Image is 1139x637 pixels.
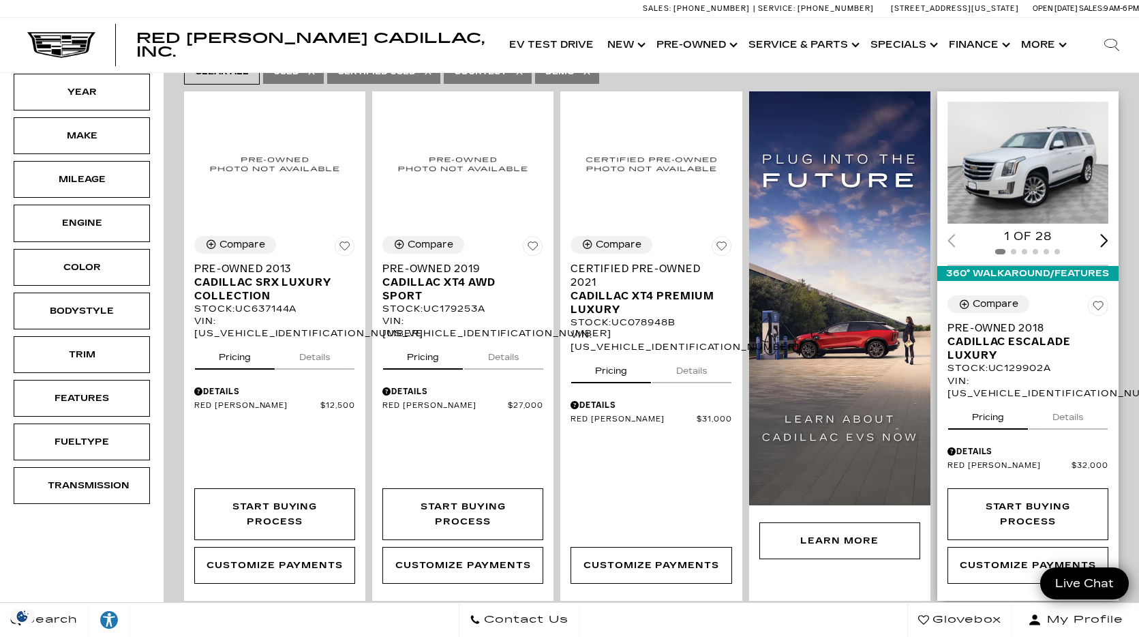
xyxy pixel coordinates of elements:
div: Pricing Details - Certified Pre-Owned 2021 Cadillac XT4 Premium Luxury [571,399,731,411]
a: Sales: [PHONE_NUMBER] [643,5,753,12]
button: Compare Vehicle [194,236,276,254]
div: Pricing Details - Pre-Owned 2018 Cadillac Escalade Luxury [947,445,1108,458]
div: Compare [408,239,453,251]
span: $31,000 [697,415,732,425]
div: Compare [596,239,641,251]
span: Sales: [643,4,671,13]
button: pricing tab [948,400,1028,430]
a: Red [PERSON_NAME] $12,500 [194,401,355,411]
span: Red [PERSON_NAME] Cadillac, Inc. [136,30,485,60]
span: Open [DATE] [1033,4,1078,13]
div: Stock : UC129902A [947,362,1108,374]
div: FeaturesFeatures [14,380,150,417]
button: Save Vehicle [712,236,732,262]
a: Customize Payments [382,547,543,584]
span: Cadillac Escalade Luxury [947,335,1098,362]
div: Features [48,391,116,406]
a: Pre-Owned 2018Cadillac Escalade Luxury [947,321,1108,362]
div: VIN: [US_VEHICLE_IDENTIFICATION_NUMBER] [571,329,731,353]
a: Pre-Owned 2019Cadillac XT4 AWD Sport [382,262,543,303]
a: Glovebox [907,603,1012,637]
div: MileageMileage [14,161,150,198]
span: Cadillac SRX Luxury Collection [194,276,345,303]
a: Customize Payments [947,547,1108,584]
span: Cadillac XT4 AWD Sport [382,276,533,303]
button: pricing tab [571,353,651,383]
a: Finance [942,18,1014,72]
button: pricing tab [195,340,275,370]
a: Customize Payments [571,547,731,584]
div: Start Buying Process [958,499,1097,529]
img: 2018 Cadillac Escalade Luxury 1 [947,102,1110,224]
img: 2013 Cadillac SRX Luxury Collection [194,102,355,226]
a: EV Test Drive [502,18,601,72]
a: Pre-Owned [650,18,742,72]
div: FueltypeFueltype [14,424,150,460]
div: Make [48,128,116,143]
a: Service & Parts [742,18,864,72]
div: Bodystyle [48,303,116,318]
div: Privacy Settings [7,609,38,623]
div: MakeMake [14,117,150,154]
div: VIN: [US_VEHICLE_IDENTIFICATION_NUMBER] [194,315,355,340]
div: undefined - Certified Pre-Owned 2021 Cadillac XT4 Premium Luxury [571,547,731,584]
span: [PHONE_NUMBER] [798,4,874,13]
span: Search [21,610,78,629]
div: Search [1084,18,1139,72]
a: Certified Pre-Owned 2021Cadillac XT4 Premium Luxury [571,262,731,316]
a: Red [PERSON_NAME] $27,000 [382,401,543,411]
div: Color [48,260,116,275]
span: Glovebox [929,610,1001,629]
div: Compare [973,298,1018,310]
div: YearYear [14,74,150,110]
div: Fueltype [48,434,116,449]
a: Explore your accessibility options [89,603,130,637]
div: Pricing Details - Pre-Owned 2013 Cadillac SRX Luxury Collection [194,385,355,398]
span: Pre-Owned 2018 [947,321,1098,335]
div: TrimTrim [14,336,150,373]
a: Live Chat [1040,567,1129,599]
a: Red [PERSON_NAME] $32,000 [947,461,1108,471]
div: Year [48,85,116,100]
span: My Profile [1042,610,1123,629]
div: Start Buying Process [205,499,344,529]
div: 1 of 28 [947,229,1108,244]
span: Certified Pre-Owned 2021 [571,262,721,289]
span: Red [PERSON_NAME] [571,415,696,425]
span: Live Chat [1048,576,1121,591]
div: Start Buying Process [393,499,532,529]
div: undefined - Pre-Owned 2013 Cadillac SRX Luxury Collection [194,547,355,584]
a: Red [PERSON_NAME] Cadillac, Inc. [136,31,489,59]
span: Pre-Owned 2019 [382,262,533,276]
span: Red [PERSON_NAME] [382,401,507,411]
span: Red [PERSON_NAME] [947,461,1072,471]
a: Pre-Owned 2013Cadillac SRX Luxury Collection [194,262,355,303]
div: Start Buying Process [382,488,543,540]
button: More [1014,18,1071,72]
a: New [601,18,650,72]
img: 2019 Cadillac XT4 AWD Sport [382,102,543,226]
button: Save Vehicle [1088,295,1108,321]
div: Learn More [800,533,879,548]
span: $12,500 [320,401,355,411]
div: Start Buying Process [194,488,355,540]
span: Service: [758,4,795,13]
span: $32,000 [1072,461,1108,471]
a: [STREET_ADDRESS][US_STATE] [891,4,1019,13]
button: Compare Vehicle [947,295,1029,313]
button: Compare Vehicle [571,236,652,254]
div: Next slide [1100,234,1108,247]
div: BodystyleBodystyle [14,293,150,329]
div: Stock : UC078948B [571,316,731,329]
div: Engine [48,216,116,231]
div: Compare [219,239,265,251]
div: Pricing Details - Pre-Owned 2019 Cadillac XT4 AWD Sport [382,385,543,398]
a: Specials [864,18,942,72]
button: details tab [464,340,543,370]
div: Stock : UC637144A [194,303,355,315]
div: undefined - Pre-Owned 2018 Cadillac Escalade Luxury [947,547,1108,584]
button: Compare Vehicle [382,236,464,254]
div: Learn More [759,522,920,559]
span: Contact Us [481,610,568,629]
button: Open user profile menu [1012,603,1139,637]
